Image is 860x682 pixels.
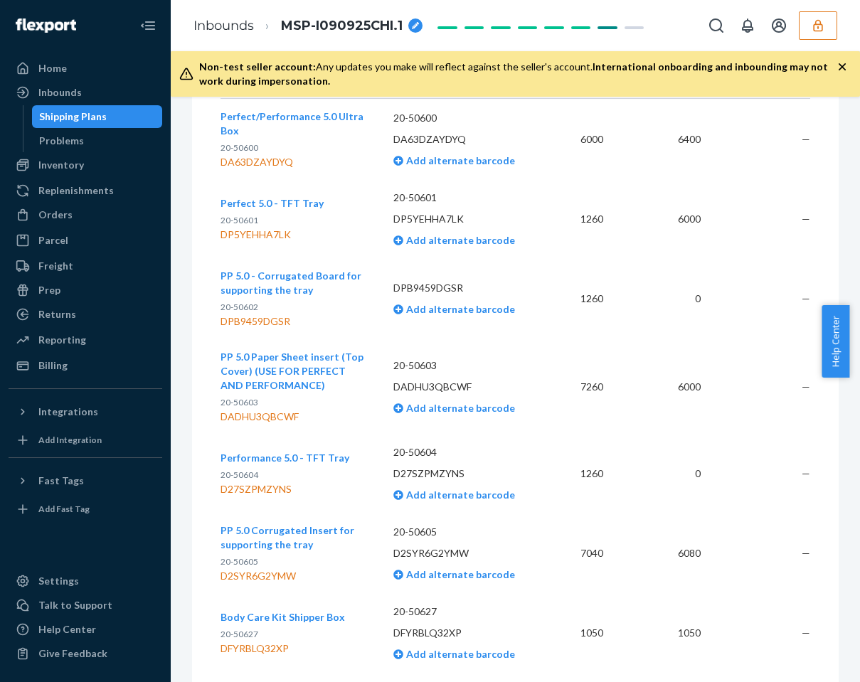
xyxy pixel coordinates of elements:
[221,314,371,329] div: DPB9459DGSR
[543,180,615,258] td: 1260
[221,610,345,624] button: Body Care Kit Shipper Box
[38,158,84,172] div: Inventory
[9,303,162,326] a: Returns
[38,283,60,297] div: Prep
[9,400,162,423] button: Integrations
[393,648,515,660] a: Add alternate barcode
[221,350,371,393] button: PP 5.0 Paper Sheet insert (Top Cover) (USE FOR PERFECT AND PERFORMANCE)
[221,556,258,567] span: 20-50605
[543,339,615,435] td: 7260
[802,213,810,225] span: —
[615,594,713,672] td: 1050
[199,60,837,88] div: Any updates you make will reflect against the seller's account.
[9,642,162,665] button: Give Feedback
[802,380,810,393] span: —
[615,435,713,513] td: 0
[221,569,371,583] div: D2SYR6G2YMW
[615,339,713,435] td: 6000
[9,154,162,176] a: Inventory
[802,292,810,304] span: —
[393,568,515,580] a: Add alternate barcode
[393,489,515,501] a: Add alternate barcode
[221,482,349,496] div: D27SZPMZYNS
[38,646,107,661] div: Give Feedback
[32,129,163,152] a: Problems
[9,203,162,226] a: Orders
[615,99,713,181] td: 6400
[393,154,515,166] a: Add alternate barcode
[221,197,324,209] span: Perfect 5.0 - TFT Tray
[393,358,532,373] p: 20-50603
[281,17,403,36] span: MSP-I090925CHI.1
[615,513,713,594] td: 6080
[802,627,810,639] span: —
[193,18,254,33] a: Inbounds
[9,570,162,592] a: Settings
[221,270,361,296] span: PP 5.0 - Corrugated Board for supporting the tray
[38,307,76,321] div: Returns
[9,255,162,277] a: Freight
[9,179,162,202] a: Replenishments
[38,474,84,488] div: Fast Tags
[543,594,615,672] td: 1050
[393,445,532,459] p: 20-50604
[38,233,68,247] div: Parcel
[221,302,258,312] span: 20-50602
[38,598,112,612] div: Talk to Support
[38,183,114,198] div: Replenishments
[403,402,515,414] span: Add alternate barcode
[9,57,162,80] a: Home
[38,434,102,446] div: Add Integration
[9,429,162,452] a: Add Integration
[393,281,532,295] p: DPB9459DGSR
[221,641,345,656] div: DFYRBLQ32XP
[822,305,849,378] button: Help Center
[543,258,615,339] td: 1260
[615,258,713,339] td: 0
[802,547,810,559] span: —
[221,155,371,169] div: DA63DZAYDYQ
[403,234,515,246] span: Add alternate barcode
[393,402,515,414] a: Add alternate barcode
[221,629,258,639] span: 20-50627
[38,61,67,75] div: Home
[38,574,79,588] div: Settings
[9,498,162,521] a: Add Fast Tag
[221,110,371,138] button: Perfect/Performance 5.0 Ultra Box
[9,329,162,351] a: Reporting
[9,354,162,377] a: Billing
[221,228,324,242] div: DP5YEHHA7LK
[38,85,82,100] div: Inbounds
[393,303,515,315] a: Add alternate barcode
[38,622,96,636] div: Help Center
[403,154,515,166] span: Add alternate barcode
[393,525,532,539] p: 20-50605
[221,110,363,137] span: Perfect/Performance 5.0 Ultra Box
[393,546,532,560] p: D2SYR6G2YMW
[802,467,810,479] span: —
[393,111,532,125] p: 20-50600
[38,208,73,222] div: Orders
[702,11,731,40] button: Open Search Box
[403,568,515,580] span: Add alternate barcode
[9,229,162,252] a: Parcel
[9,469,162,492] button: Fast Tags
[39,110,107,124] div: Shipping Plans
[32,105,163,128] a: Shipping Plans
[9,81,162,104] a: Inbounds
[221,451,349,465] button: Performance 5.0 - TFT Tray
[802,133,810,145] span: —
[221,410,371,424] div: DADHU3QBCWF
[221,611,345,623] span: Body Care Kit Shipper Box
[9,279,162,302] a: Prep
[38,333,86,347] div: Reporting
[221,523,371,552] button: PP 5.0 Corrugated Insert for supporting the tray
[393,212,532,226] p: DP5YEHHA7LK
[38,259,73,273] div: Freight
[403,489,515,501] span: Add alternate barcode
[182,5,434,47] ol: breadcrumbs
[221,469,258,480] span: 20-50604
[393,380,532,394] p: DADHU3QBCWF
[403,648,515,660] span: Add alternate barcode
